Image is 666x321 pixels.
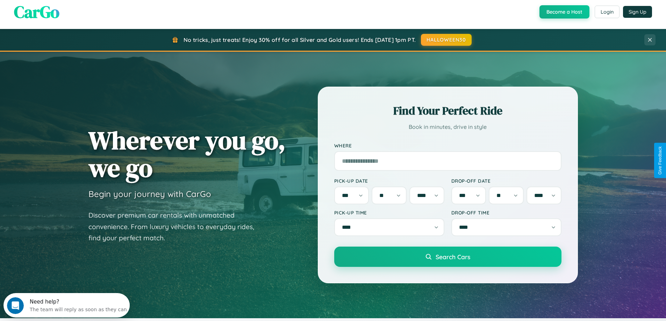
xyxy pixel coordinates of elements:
[3,293,130,318] iframe: Intercom live chat discovery launcher
[623,6,652,18] button: Sign Up
[26,6,123,12] div: Need help?
[334,103,561,118] h2: Find Your Perfect Ride
[595,6,620,18] button: Login
[658,146,663,175] div: Give Feedback
[436,253,470,261] span: Search Cars
[334,143,561,148] label: Where
[3,3,130,22] div: Open Intercom Messenger
[14,0,59,23] span: CarGo
[88,189,211,199] h3: Begin your journey with CarGo
[88,126,286,182] h1: Wherever you go, we go
[451,210,561,216] label: Drop-off Time
[451,178,561,184] label: Drop-off Date
[334,122,561,132] p: Book in minutes, drive in style
[26,12,123,19] div: The team will reply as soon as they can
[7,297,24,314] iframe: Intercom live chat
[421,34,472,46] button: HALLOWEEN30
[334,247,561,267] button: Search Cars
[88,210,263,244] p: Discover premium car rentals with unmatched convenience. From luxury vehicles to everyday rides, ...
[539,5,589,19] button: Become a Host
[334,210,444,216] label: Pick-up Time
[184,36,416,43] span: No tricks, just treats! Enjoy 30% off for all Silver and Gold users! Ends [DATE] 1pm PT.
[334,178,444,184] label: Pick-up Date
